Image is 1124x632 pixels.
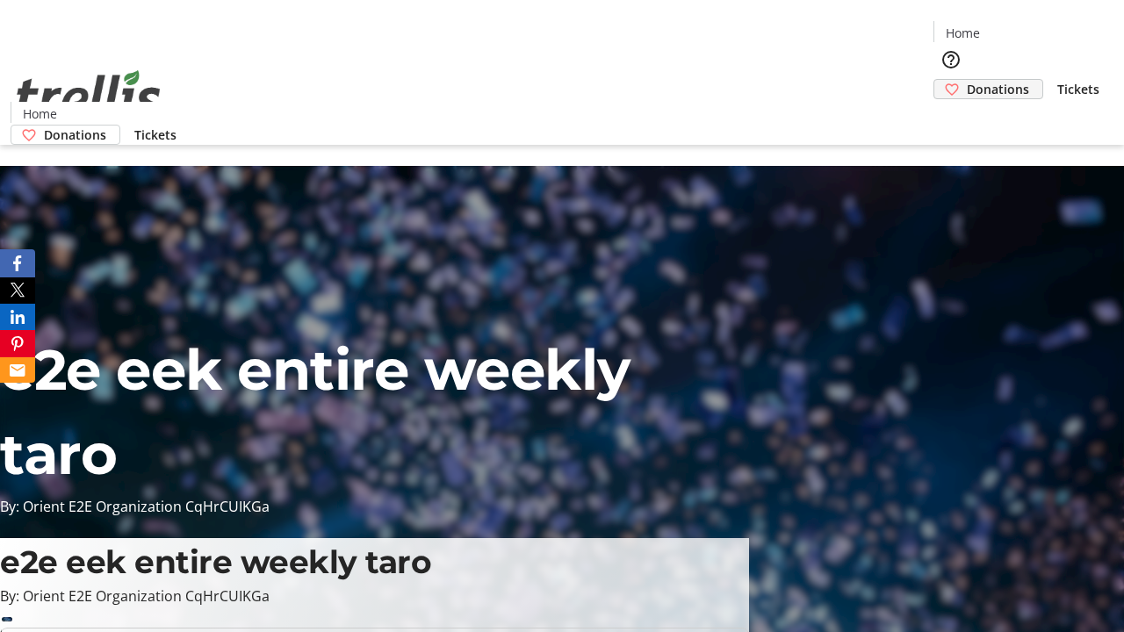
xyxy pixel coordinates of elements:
[933,99,969,134] button: Cart
[44,126,106,144] span: Donations
[933,42,969,77] button: Help
[11,125,120,145] a: Donations
[967,80,1029,98] span: Donations
[23,104,57,123] span: Home
[134,126,177,144] span: Tickets
[11,104,68,123] a: Home
[120,126,191,144] a: Tickets
[934,24,991,42] a: Home
[933,79,1043,99] a: Donations
[11,51,167,139] img: Orient E2E Organization CqHrCUIKGa's Logo
[946,24,980,42] span: Home
[1043,80,1113,98] a: Tickets
[1057,80,1099,98] span: Tickets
